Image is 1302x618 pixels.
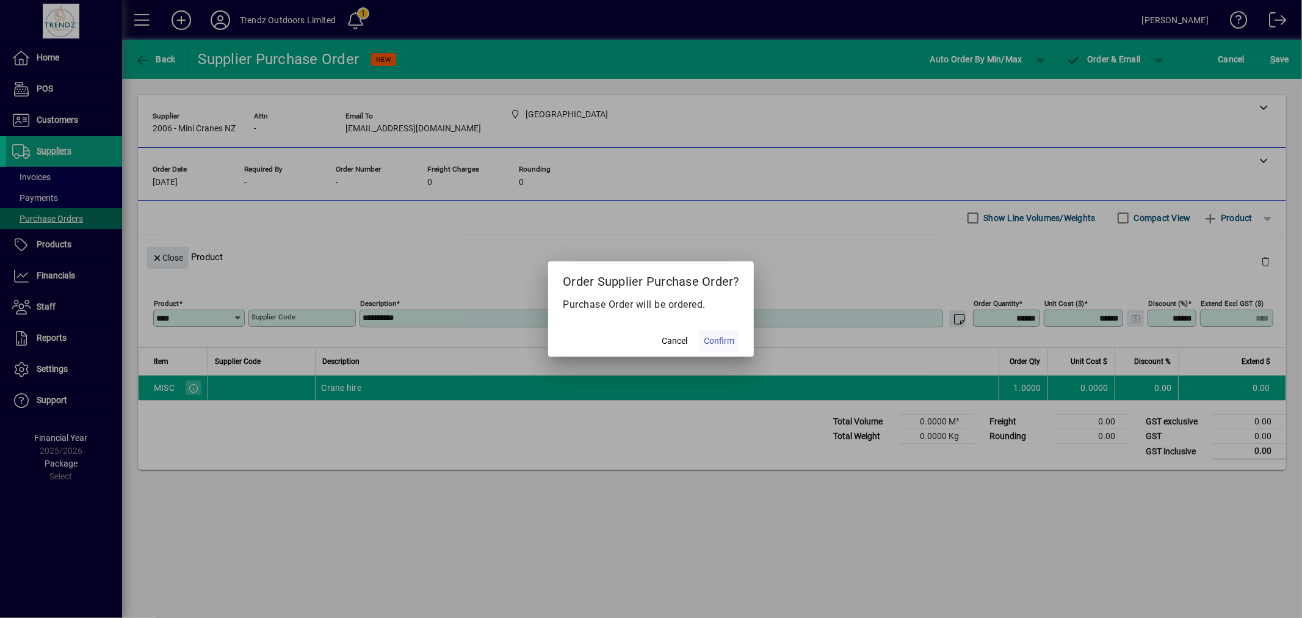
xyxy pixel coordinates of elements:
span: Confirm [704,335,734,347]
p: Purchase Order will be ordered. [563,297,739,312]
button: Confirm [699,330,739,352]
button: Cancel [655,330,694,352]
span: Cancel [662,335,687,347]
h2: Order Supplier Purchase Order? [548,261,754,297]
